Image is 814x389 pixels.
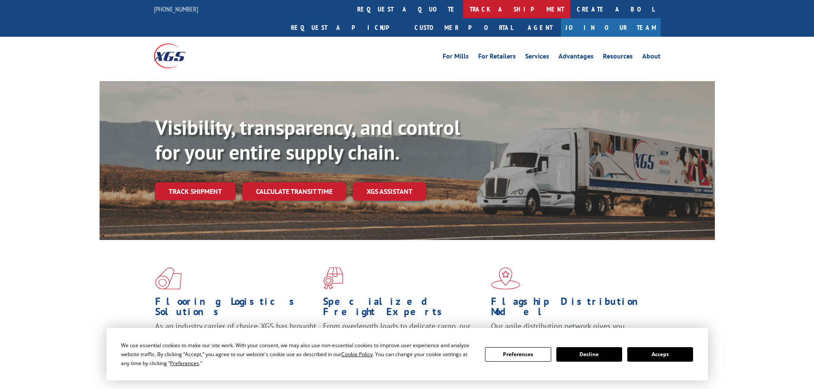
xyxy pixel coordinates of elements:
button: Decline [556,347,622,362]
a: Services [525,53,549,62]
a: Calculate transit time [242,182,346,201]
a: About [642,53,661,62]
p: From overlength loads to delicate cargo, our experienced staff knows the best way to move your fr... [323,321,485,359]
span: As an industry carrier of choice, XGS has brought innovation and dedication to flooring logistics... [155,321,316,351]
a: Advantages [558,53,594,62]
div: Cookie Consent Prompt [106,328,708,380]
span: Cookie Policy [341,351,373,358]
img: xgs-icon-flagship-distribution-model-red [491,267,520,290]
a: XGS ASSISTANT [353,182,426,201]
h1: Flagship Distribution Model [491,296,652,321]
a: Customer Portal [408,18,519,37]
h1: Flooring Logistics Solutions [155,296,317,321]
a: Resources [603,53,633,62]
a: For Retailers [478,53,516,62]
div: We use essential cookies to make our site work. With your consent, we may also use non-essential ... [121,341,475,368]
button: Accept [627,347,693,362]
a: For Mills [443,53,469,62]
a: Request a pickup [285,18,408,37]
a: Track shipment [155,182,235,200]
h1: Specialized Freight Experts [323,296,485,321]
b: Visibility, transparency, and control for your entire supply chain. [155,114,460,165]
span: Preferences [170,360,199,367]
img: xgs-icon-focused-on-flooring-red [323,267,343,290]
a: Agent [519,18,561,37]
span: Our agile distribution network gives you nationwide inventory management on demand. [491,321,648,341]
a: Join Our Team [561,18,661,37]
a: [PHONE_NUMBER] [154,5,198,13]
button: Preferences [485,347,551,362]
img: xgs-icon-total-supply-chain-intelligence-red [155,267,182,290]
